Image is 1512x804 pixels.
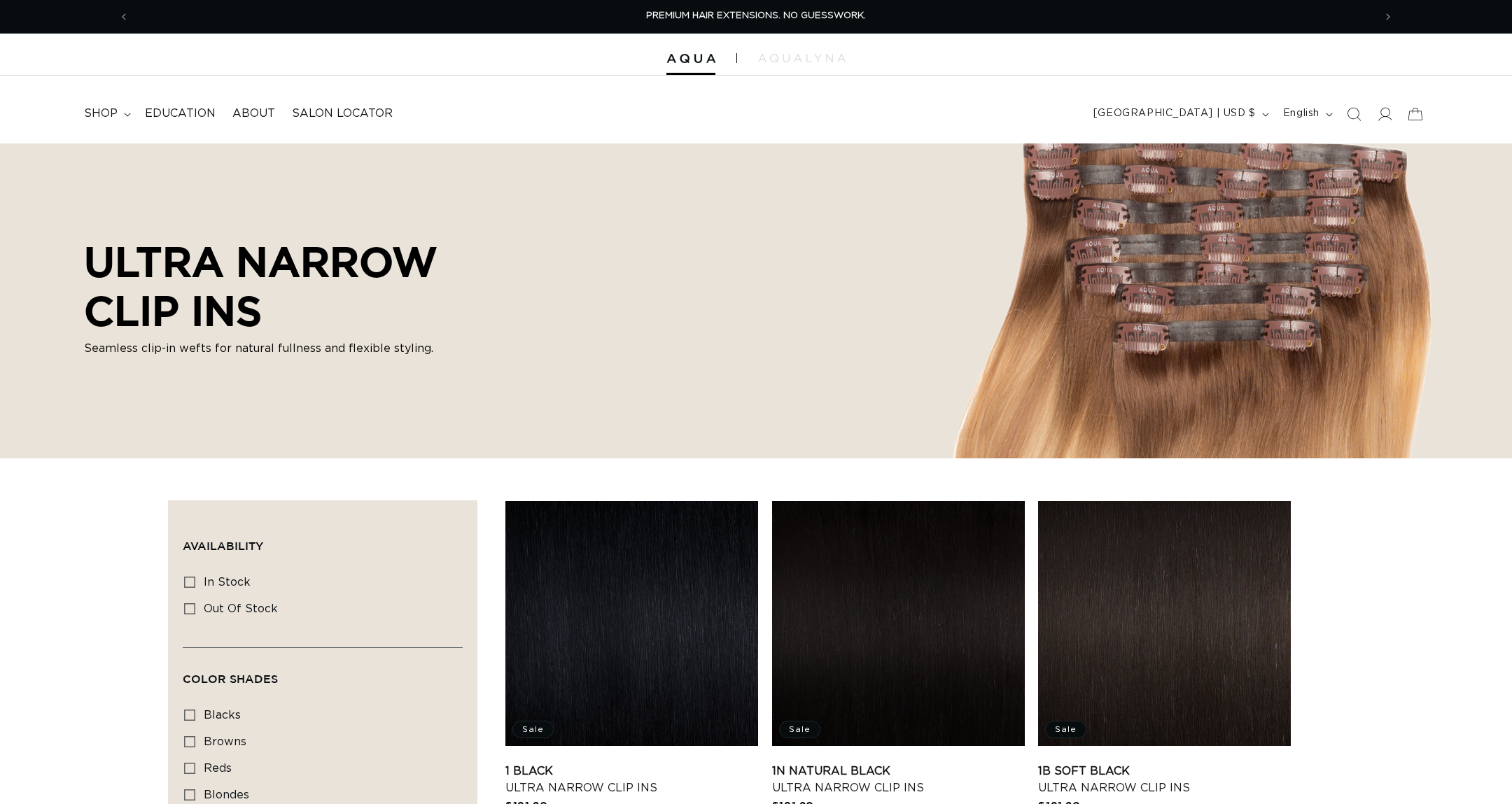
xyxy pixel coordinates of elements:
[204,736,246,747] span: browns
[145,106,216,121] span: Education
[1093,106,1256,121] span: [GEOGRAPHIC_DATA] | USD $
[84,237,539,334] h2: ULTRA NARROW CLIP INS
[646,11,866,20] span: PREMIUM HAIR EXTENSIONS. NO GUESSWORK.
[204,789,249,801] span: blondes
[183,515,463,565] summary: Availability (0 selected)
[232,106,275,121] span: About
[1373,3,1403,30] button: Next announcement
[183,539,263,552] span: Availability
[76,98,136,129] summary: shop
[1038,763,1291,796] a: 1B Soft Black Ultra Narrow Clip Ins
[666,54,715,64] img: Aqua Hair Extensions
[204,577,251,588] span: In stock
[1338,99,1369,129] summary: Search
[224,98,283,129] a: About
[292,106,393,121] span: Salon Locator
[183,672,278,685] span: Color Shades
[183,648,463,698] summary: Color Shades (0 selected)
[758,54,846,62] img: aqualyna.com
[204,603,278,614] span: Out of stock
[204,763,232,774] span: reds
[1283,106,1319,121] span: English
[1085,101,1275,127] button: [GEOGRAPHIC_DATA] | USD $
[772,763,1025,796] a: 1N Natural Black Ultra Narrow Clip Ins
[84,106,118,121] span: shop
[136,98,224,129] a: Education
[1275,101,1338,127] button: English
[204,710,241,721] span: blacks
[283,98,401,129] a: Salon Locator
[505,763,758,796] a: 1 Black Ultra Narrow Clip Ins
[108,3,139,30] button: Previous announcement
[84,341,539,358] p: Seamless clip-in wefts for natural fullness and flexible styling.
